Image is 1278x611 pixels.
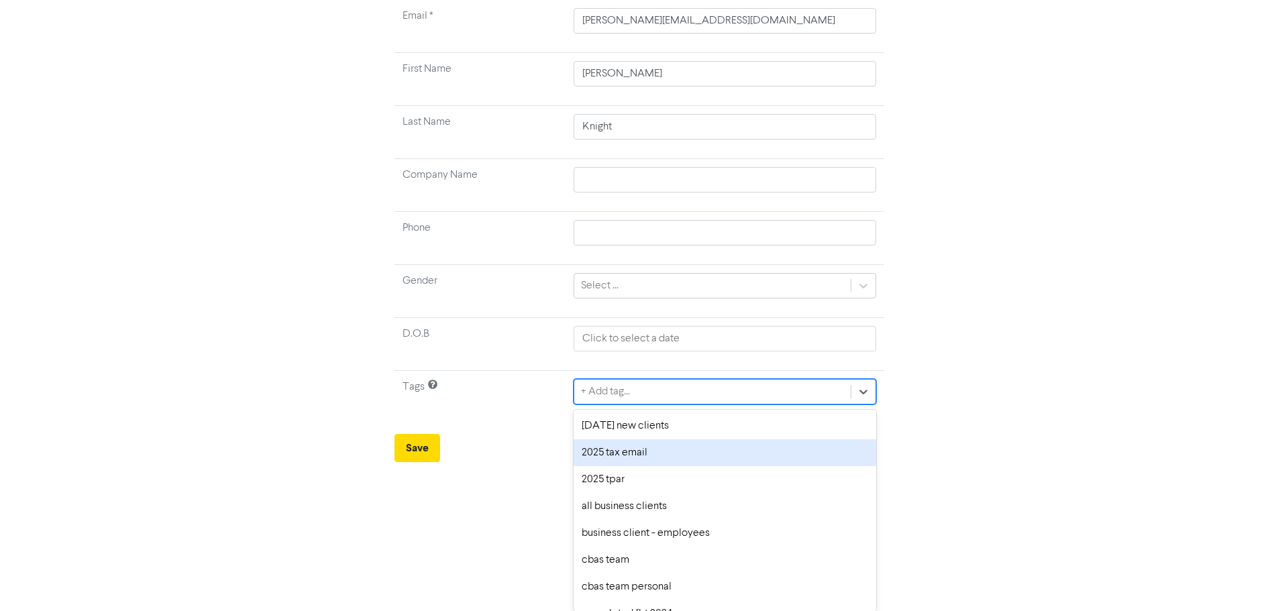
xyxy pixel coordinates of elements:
[394,318,566,371] td: D.O.B
[574,326,875,351] input: Click to select a date
[394,159,566,212] td: Company Name
[394,434,440,462] button: Save
[394,106,566,159] td: Last Name
[574,520,875,547] div: business client - employees
[581,278,619,294] div: Select ...
[574,573,875,600] div: cbas team personal
[574,466,875,493] div: 2025 tpar
[574,439,875,466] div: 2025 tax email
[394,212,566,265] td: Phone
[394,53,566,106] td: First Name
[394,371,566,424] td: Tags
[1110,466,1278,611] iframe: Chat Widget
[574,493,875,520] div: all business clients
[574,547,875,573] div: cbas team
[394,265,566,318] td: Gender
[574,412,875,439] div: [DATE] new clients
[581,384,630,400] div: + Add tag...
